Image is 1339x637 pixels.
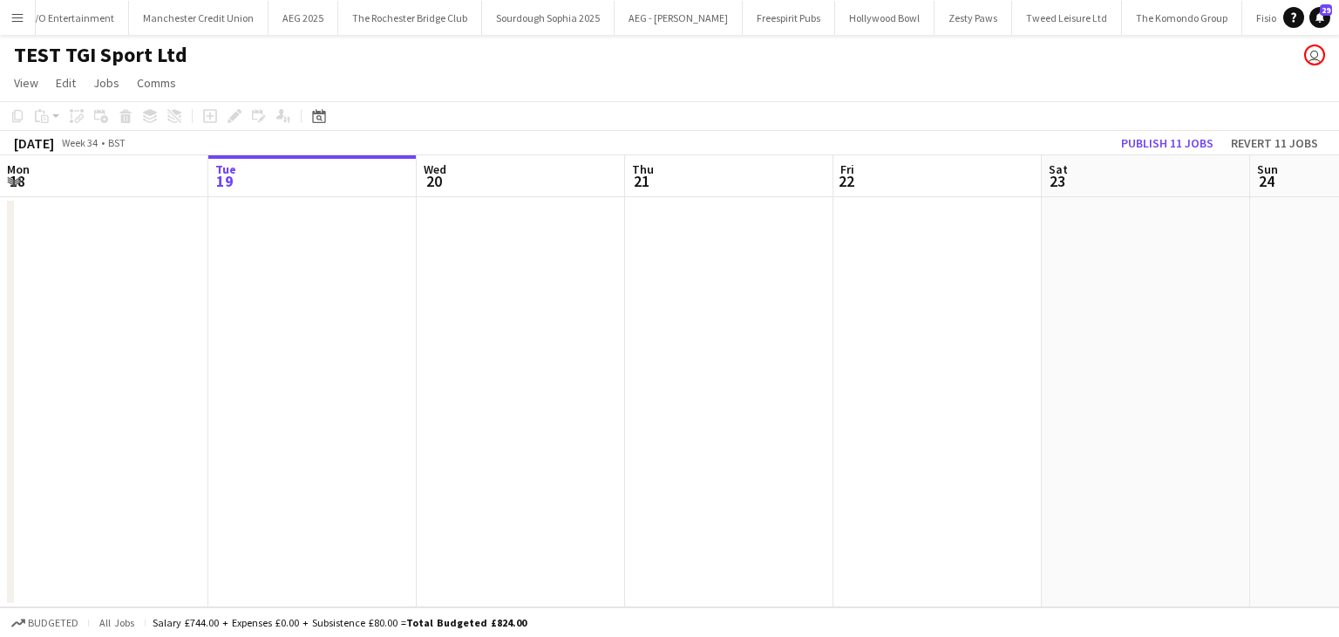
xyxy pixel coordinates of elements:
span: Mon [7,161,30,177]
span: View [14,75,38,91]
button: Freespirit Pubs [743,1,835,35]
button: Tweed Leisure Ltd [1012,1,1122,35]
button: Budgeted [9,613,81,633]
span: Comms [137,75,176,91]
span: 22 [838,171,854,191]
button: Manchester Credit Union [129,1,268,35]
a: Jobs [86,72,126,94]
span: 24 [1254,171,1278,191]
span: Sun [1257,161,1278,177]
a: Comms [130,72,183,94]
span: 19 [213,171,236,191]
button: Publish 11 jobs [1114,132,1220,154]
span: Jobs [93,75,119,91]
button: The Rochester Bridge Club [338,1,482,35]
h1: TEST TGI Sport Ltd [14,42,187,68]
button: Hollywood Bowl [835,1,935,35]
span: 21 [629,171,654,191]
span: Budgeted [28,617,78,629]
span: Thu [632,161,654,177]
div: Salary £744.00 + Expenses £0.00 + Subsistence £80.00 = [153,616,527,629]
span: Fri [840,161,854,177]
app-user-avatar: Shamilah Amide [1304,45,1325,65]
span: Week 34 [58,136,101,149]
div: [DATE] [14,134,54,152]
span: 20 [421,171,446,191]
button: AEG - [PERSON_NAME] [615,1,743,35]
div: BST [108,136,126,149]
a: View [7,72,45,94]
span: Wed [424,161,446,177]
span: 18 [4,171,30,191]
button: Fision [1242,1,1297,35]
a: 29 [1309,7,1330,28]
a: Edit [49,72,83,94]
button: Revert 11 jobs [1224,132,1325,154]
span: Tue [215,161,236,177]
button: Sourdough Sophia 2025 [482,1,615,35]
button: M/O Entertainment [13,1,129,35]
button: AEG 2025 [268,1,338,35]
span: Sat [1049,161,1068,177]
span: 29 [1320,4,1332,16]
button: Zesty Paws [935,1,1012,35]
span: Total Budgeted £824.00 [406,616,527,629]
span: Edit [56,75,76,91]
button: The Komondo Group [1122,1,1242,35]
span: 23 [1046,171,1068,191]
span: All jobs [96,616,138,629]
